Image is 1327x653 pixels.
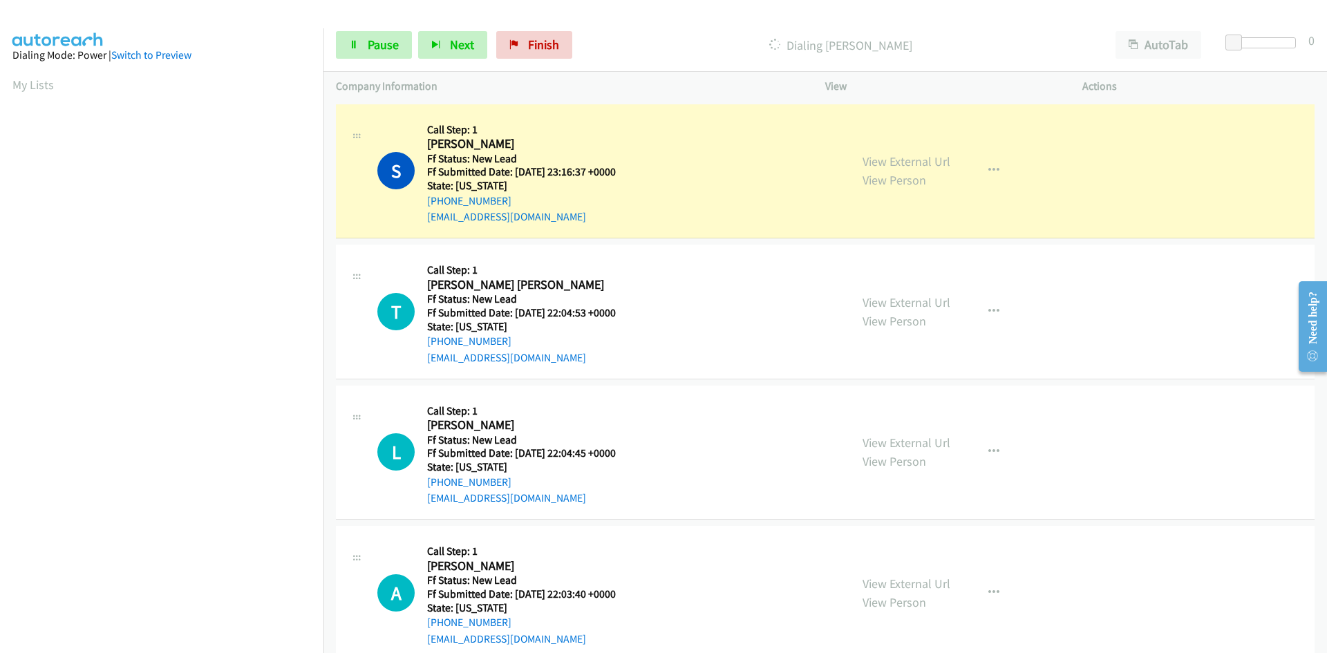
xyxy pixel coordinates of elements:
[427,136,633,152] h2: [PERSON_NAME]
[427,306,633,320] h5: Ff Submitted Date: [DATE] 22:04:53 +0000
[1287,272,1327,381] iframe: Resource Center
[863,576,950,592] a: View External Url
[377,574,415,612] div: The call is yet to be attempted
[427,152,633,166] h5: Ff Status: New Lead
[427,404,633,418] h5: Call Step: 1
[427,263,633,277] h5: Call Step: 1
[825,78,1057,95] p: View
[427,334,511,348] a: [PHONE_NUMBER]
[427,433,633,447] h5: Ff Status: New Lead
[863,153,950,169] a: View External Url
[427,446,633,460] h5: Ff Submitted Date: [DATE] 22:04:45 +0000
[427,616,511,629] a: [PHONE_NUMBER]
[377,152,415,189] h1: S
[427,194,511,207] a: [PHONE_NUMBER]
[377,433,415,471] div: The call is yet to be attempted
[427,123,633,137] h5: Call Step: 1
[427,292,633,306] h5: Ff Status: New Lead
[863,172,926,188] a: View Person
[427,179,633,193] h5: State: [US_STATE]
[377,574,415,612] h1: A
[863,453,926,469] a: View Person
[863,594,926,610] a: View Person
[1232,37,1296,48] div: Delay between calls (in seconds)
[368,37,399,53] span: Pause
[496,31,572,59] a: Finish
[427,475,511,489] a: [PHONE_NUMBER]
[427,632,586,645] a: [EMAIL_ADDRESS][DOMAIN_NAME]
[12,47,311,64] div: Dialing Mode: Power |
[1082,78,1315,95] p: Actions
[427,320,633,334] h5: State: [US_STATE]
[427,545,633,558] h5: Call Step: 1
[863,313,926,329] a: View Person
[377,293,415,330] h1: T
[427,491,586,504] a: [EMAIL_ADDRESS][DOMAIN_NAME]
[427,574,633,587] h5: Ff Status: New Lead
[427,277,633,293] h2: [PERSON_NAME] [PERSON_NAME]
[111,48,191,61] a: Switch to Preview
[336,78,800,95] p: Company Information
[418,31,487,59] button: Next
[863,435,950,451] a: View External Url
[1308,31,1315,50] div: 0
[427,417,633,433] h2: [PERSON_NAME]
[427,587,633,601] h5: Ff Submitted Date: [DATE] 22:03:40 +0000
[12,77,54,93] a: My Lists
[528,37,559,53] span: Finish
[427,210,586,223] a: [EMAIL_ADDRESS][DOMAIN_NAME]
[591,36,1091,55] p: Dialing [PERSON_NAME]
[863,294,950,310] a: View External Url
[377,293,415,330] div: The call is yet to be attempted
[450,37,474,53] span: Next
[427,460,633,474] h5: State: [US_STATE]
[427,165,633,179] h5: Ff Submitted Date: [DATE] 23:16:37 +0000
[427,558,633,574] h2: [PERSON_NAME]
[1116,31,1201,59] button: AutoTab
[427,601,633,615] h5: State: [US_STATE]
[336,31,412,59] a: Pause
[377,433,415,471] h1: L
[427,351,586,364] a: [EMAIL_ADDRESS][DOMAIN_NAME]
